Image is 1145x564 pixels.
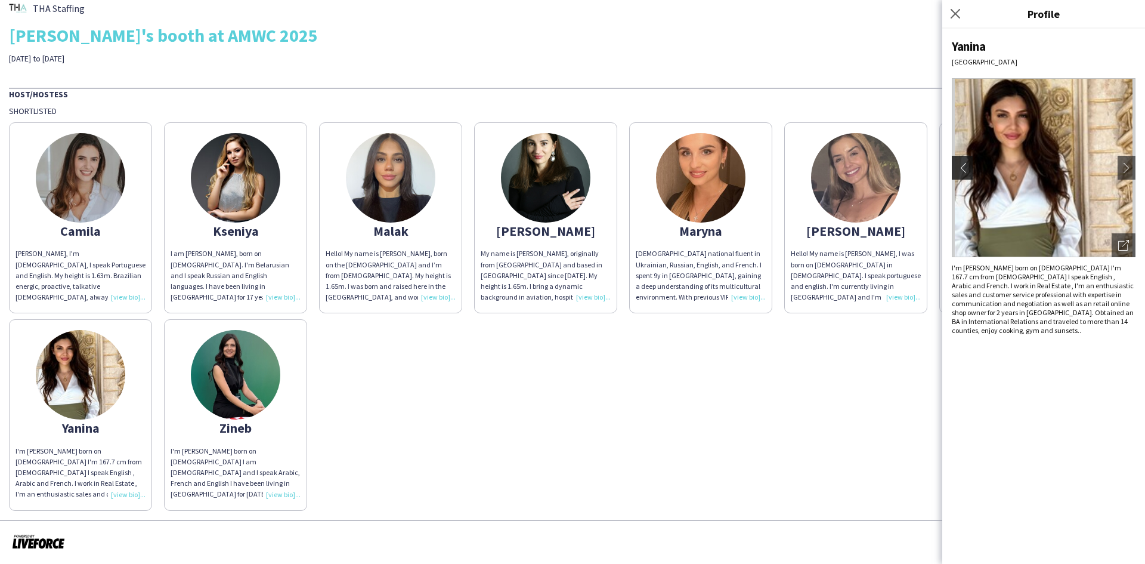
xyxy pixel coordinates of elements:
[952,263,1134,335] span: I'm [PERSON_NAME] born on [DEMOGRAPHIC_DATA] I'm 167.7 cm from [DEMOGRAPHIC_DATA] I speak English...
[9,88,1136,100] div: Host/Hostess
[481,248,611,303] div: My name is [PERSON_NAME], originally from [GEOGRAPHIC_DATA] and based in [GEOGRAPHIC_DATA] since ...
[33,3,85,14] span: THA Staffing
[636,226,766,236] div: Maryna
[171,226,301,236] div: Kseniya
[9,106,1136,116] div: Shortlisted
[791,248,921,303] div: Hello! My name is [PERSON_NAME], I was born on [DEMOGRAPHIC_DATA] in [DEMOGRAPHIC_DATA]. I speak ...
[171,249,296,312] span: I am [PERSON_NAME], born on [DEMOGRAPHIC_DATA]. I'm Belarusian and I speak Russian and English la...
[952,38,1135,54] div: Yanina
[481,226,611,236] div: [PERSON_NAME]
[346,133,435,223] img: thumb-670adb23170e3.jpeg
[791,226,921,236] div: [PERSON_NAME]
[9,53,404,64] div: [DATE] to [DATE]
[942,6,1145,21] h3: Profile
[501,133,590,223] img: thumb-ea862859-c545-4441-88d3-c89daca9f7f7.jpg
[326,248,456,303] div: Hello! My name is [PERSON_NAME], born on the [DEMOGRAPHIC_DATA] and I’m from [DEMOGRAPHIC_DATA]. ...
[326,226,456,236] div: Malak
[16,248,146,303] div: [PERSON_NAME], I'm [DEMOGRAPHIC_DATA], I speak Portuguese and English. My height is 1.63m. Brazil...
[952,57,1135,66] div: [GEOGRAPHIC_DATA]
[36,330,125,420] img: thumb-652e711b4454b.jpeg
[171,423,301,433] div: Zineb
[191,133,280,223] img: thumb-6137c2e20776d.jpeg
[952,78,1135,257] img: Crew avatar or photo
[36,133,125,223] img: thumb-6246947601a70.jpeg
[811,133,900,223] img: thumb-2a57d731-b7b6-492a-b9b5-2b59371f8645.jpg
[191,330,280,420] img: thumb-8fa862a2-4ba6-4d8c-b812-4ab7bb08ac6d.jpg
[9,26,1136,44] div: [PERSON_NAME]'s booth at AMWC 2025
[12,533,65,550] img: Powered by Liveforce
[656,133,745,223] img: thumb-671b7c58dfd28.jpeg
[1112,233,1135,257] div: Open photos pop-in
[16,423,146,433] div: Yanina
[171,446,301,500] div: I'm [PERSON_NAME] born on [DEMOGRAPHIC_DATA] I am [DEMOGRAPHIC_DATA] and I speak Arabic, French a...
[16,226,146,236] div: Camila
[636,248,766,303] div: [DEMOGRAPHIC_DATA] national fluent in Ukrainian, Russian, English, and French. I spent 9y in [GEO...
